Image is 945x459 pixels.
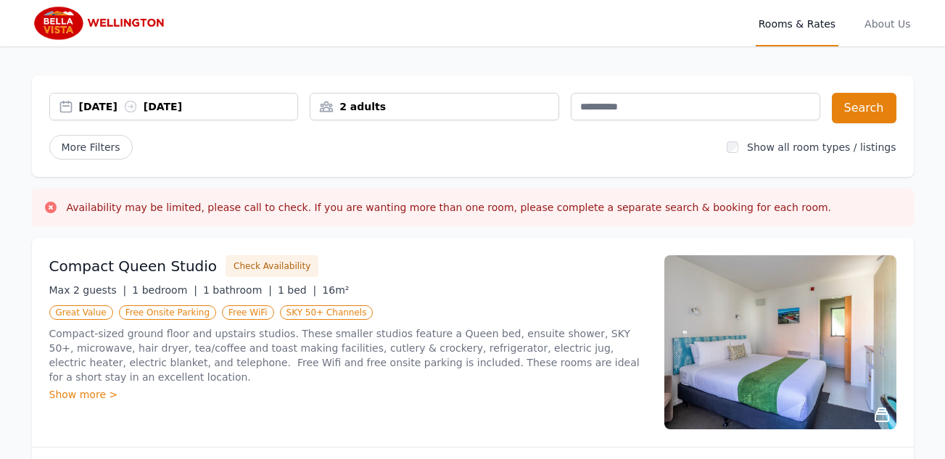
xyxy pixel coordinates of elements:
span: Great Value [49,305,113,320]
img: Bella Vista Wellington [32,6,171,41]
span: 16m² [322,284,349,296]
div: 2 adults [310,99,558,114]
button: Search [832,93,896,123]
label: Show all room types / listings [747,141,896,153]
p: Compact-sized ground floor and upstairs studios. These smaller studios feature a Queen bed, ensui... [49,326,647,384]
span: 1 bed | [278,284,316,296]
span: 1 bedroom | [132,284,197,296]
span: More Filters [49,135,133,160]
h3: Compact Queen Studio [49,256,218,276]
div: [DATE] [DATE] [79,99,298,114]
div: Show more > [49,387,647,402]
button: Check Availability [226,255,318,277]
span: Max 2 guests | [49,284,127,296]
span: SKY 50+ Channels [280,305,374,320]
span: Free WiFi [222,305,274,320]
h3: Availability may be limited, please call to check. If you are wanting more than one room, please ... [67,200,832,215]
span: 1 bathroom | [203,284,272,296]
span: Free Onsite Parking [119,305,216,320]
